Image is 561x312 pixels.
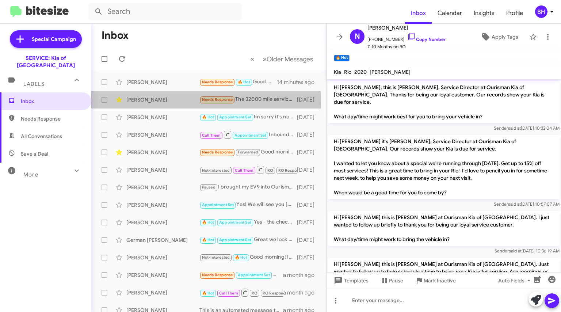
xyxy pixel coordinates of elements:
[199,113,297,121] div: Im sorry it's not for 7:30 it would be 7:45!
[21,133,62,140] span: All Conversations
[509,248,522,254] span: said at
[405,3,432,24] a: Inbox
[494,201,560,207] span: Sender [DATE] 10:57:07 AM
[355,31,360,42] span: N
[263,54,267,64] span: »
[23,81,45,87] span: Labels
[328,258,560,285] p: Hi [PERSON_NAME] this is [PERSON_NAME] at Ourisman Kia of [GEOGRAPHIC_DATA]. Just wanted to follo...
[297,254,320,261] div: [DATE]
[199,236,297,244] div: Great we look forward to seeing you at 1pm [DATE]. Have a great day :)
[258,52,317,66] button: Next
[126,166,199,174] div: [PERSON_NAME]
[327,274,374,287] button: Templates
[238,80,250,84] span: 🔥 Hot
[283,289,320,296] div: a month ago
[297,219,320,226] div: [DATE]
[277,79,320,86] div: 14 minutes ago
[126,271,199,279] div: [PERSON_NAME]
[126,254,199,261] div: [PERSON_NAME]
[354,69,367,75] span: 2020
[297,236,320,244] div: [DATE]
[199,183,297,191] div: I brought my EV9 into Ourisman for 8K mile service on [DATE]. I think I have a separate customer ...
[283,271,320,279] div: a month ago
[278,168,306,173] span: RO Responded
[219,115,251,119] span: Appointment Set
[21,150,48,157] span: Save a Deal
[202,115,214,119] span: 🔥 Hot
[263,291,291,296] span: RO Responded
[535,5,547,18] div: BH
[23,171,38,178] span: More
[236,149,260,156] span: Forwarded
[267,55,313,63] span: Older Messages
[297,184,320,191] div: [DATE]
[21,115,83,122] span: Needs Response
[235,255,247,260] span: 🔥 Hot
[344,69,351,75] span: Rio
[374,274,409,287] button: Pause
[202,273,233,277] span: Needs Response
[432,3,468,24] a: Calendar
[199,130,297,139] div: Inbound Call
[235,168,254,173] span: Call Them
[199,78,277,86] div: Good morning! I would prefer the morning if possible, and I would like to drop off my car.
[267,168,273,173] span: RO
[492,274,539,287] button: Auto Fields
[126,236,199,244] div: German [PERSON_NAME]
[21,98,83,105] span: Inbox
[202,80,233,84] span: Needs Response
[202,185,215,190] span: Paused
[126,96,199,103] div: [PERSON_NAME]
[219,237,251,242] span: Appointment Set
[202,133,221,138] span: Call Them
[246,52,317,66] nav: Page navigation example
[199,201,297,209] div: Yes! We will see you [DATE]!
[219,220,251,225] span: Appointment Set
[367,23,446,32] span: [PERSON_NAME]
[328,135,560,199] p: Hi [PERSON_NAME] it's [PERSON_NAME], Service Director at Ourisman Kia of [GEOGRAPHIC_DATA]. Our r...
[199,218,297,227] div: Yes - the check engine light came on [DATE]. The code has to do with the thermostat
[219,291,238,296] span: Call Them
[328,81,560,123] p: Hi [PERSON_NAME], this is [PERSON_NAME], Service Director at Ourisman Kia of [GEOGRAPHIC_DATA]. T...
[297,166,320,174] div: [DATE]
[126,114,199,121] div: [PERSON_NAME]
[472,30,526,43] button: Apply Tags
[102,30,129,41] h1: Inbox
[367,32,446,43] span: [PHONE_NUMBER]
[126,131,199,138] div: [PERSON_NAME]
[10,30,82,48] a: Special Campaign
[32,35,76,43] span: Special Campaign
[370,69,411,75] span: [PERSON_NAME]
[202,168,230,173] span: Not-Interested
[529,5,553,18] button: BH
[500,3,529,24] span: Profile
[238,273,270,277] span: Appointment Set
[297,201,320,209] div: [DATE]
[199,95,297,104] div: The 32000 mile service cost me about 900 dollars, if I'm looking at a Grand for maintenance every...
[234,133,267,138] span: Appointment Set
[334,69,341,75] span: Kia
[202,202,234,207] span: Appointment Set
[297,149,320,156] div: [DATE]
[126,184,199,191] div: [PERSON_NAME]
[126,201,199,209] div: [PERSON_NAME]
[468,3,500,24] span: Insights
[250,54,254,64] span: «
[498,274,533,287] span: Auto Fields
[492,30,518,43] span: Apply Tags
[246,52,259,66] button: Previous
[126,79,199,86] div: [PERSON_NAME]
[199,148,297,156] div: Good morning. I would like to bring it in as soon as possible regarding the trim recall, as I hav...
[334,55,350,61] small: 🔥 Hot
[367,43,446,50] span: 7-10 Months no RO
[297,114,320,121] div: [DATE]
[297,131,320,138] div: [DATE]
[407,37,446,42] a: Copy Number
[126,289,199,296] div: [PERSON_NAME]
[389,274,403,287] span: Pause
[202,97,233,102] span: Needs Response
[297,96,320,103] div: [DATE]
[199,271,283,279] div: Hello. Could you describe what service I am due for?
